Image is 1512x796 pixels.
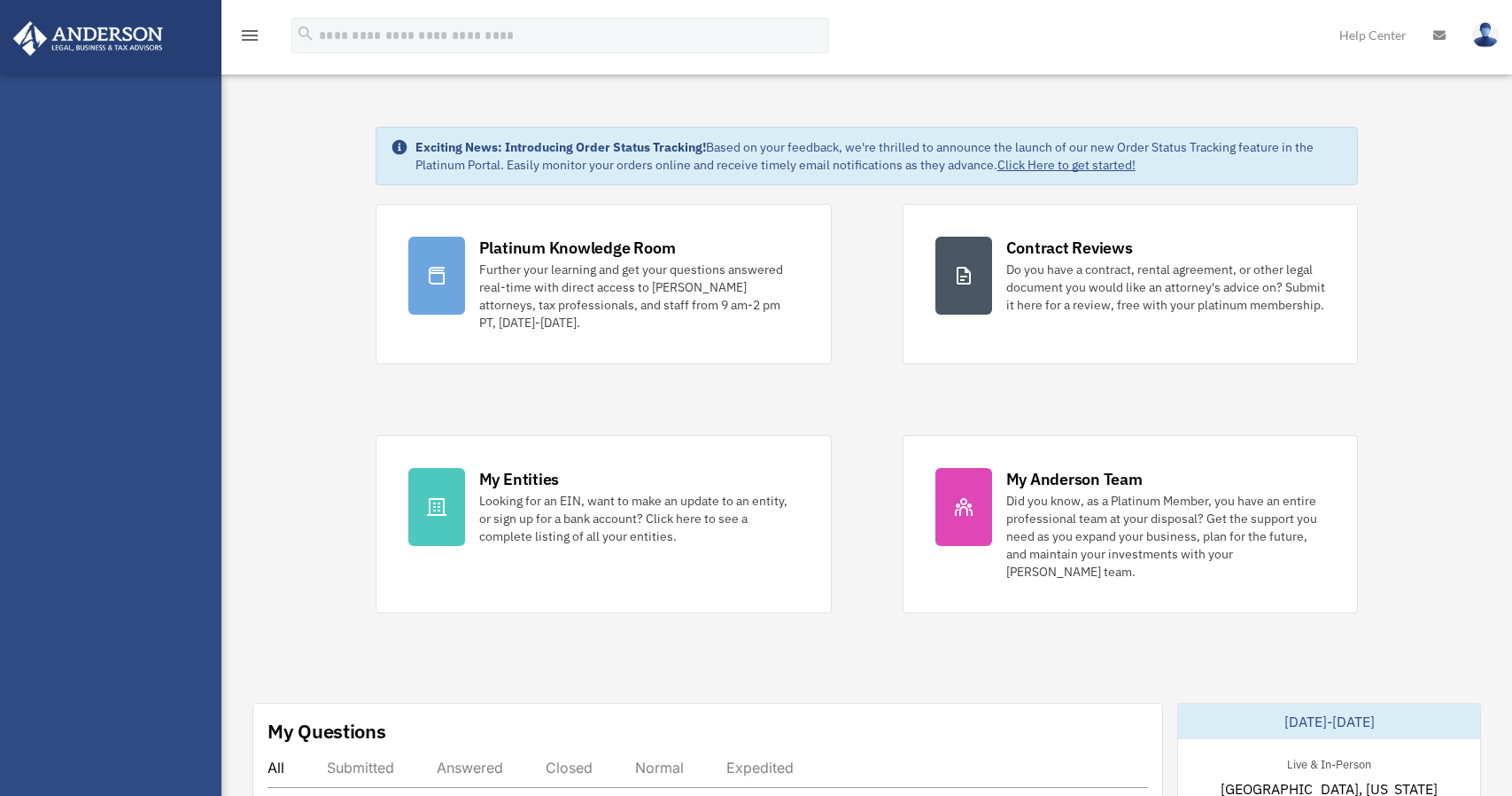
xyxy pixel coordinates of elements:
[327,759,394,776] div: Submitted
[1178,704,1480,739] div: [DATE]-[DATE]
[268,759,284,776] div: All
[479,261,799,332] div: Further your learning and get your questions answered real-time with direct access to [PERSON_NAM...
[546,759,593,776] div: Closed
[479,468,559,490] div: My Entities
[8,21,168,56] img: Anderson Advisors Platinum Portal
[479,492,799,545] div: Looking for an EIN, want to make an update to an entity, or sign up for a bank account? Click her...
[635,759,684,776] div: Normal
[1273,753,1385,772] div: Live & In-Person
[376,204,832,364] a: Platinum Knowledge Room Further your learning and get your questions answered real-time with dire...
[903,204,1359,364] a: Contract Reviews Do you have a contract, rental agreement, or other legal document you would like...
[726,759,794,776] div: Expedited
[437,759,503,776] div: Answered
[1006,261,1326,314] div: Do you have a contract, rental agreement, or other legal document you would like an attorney's ad...
[296,24,315,43] i: search
[239,25,260,46] i: menu
[479,237,676,259] div: Platinum Knowledge Room
[376,435,832,613] a: My Entities Looking for an EIN, want to make an update to an entity, or sign up for a bank accoun...
[415,138,1344,174] div: Based on your feedback, we're thrilled to announce the launch of our new Order Status Tracking fe...
[903,435,1359,613] a: My Anderson Team Did you know, as a Platinum Member, you have an entire professional team at your...
[1006,468,1143,490] div: My Anderson Team
[997,157,1136,173] a: Click Here to get started!
[268,718,386,745] div: My Questions
[415,139,706,155] strong: Exciting News: Introducing Order Status Tracking!
[1472,22,1499,48] img: User Pic
[1006,492,1326,581] div: Did you know, as a Platinum Member, you have an entire professional team at your disposal? Get th...
[1006,237,1133,259] div: Contract Reviews
[239,31,260,46] a: menu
